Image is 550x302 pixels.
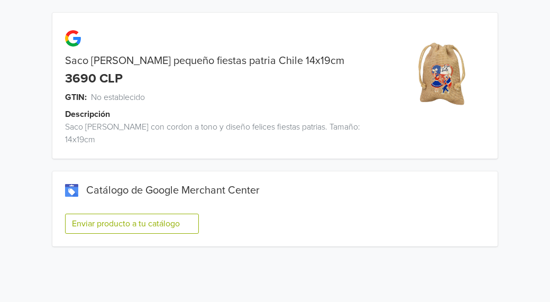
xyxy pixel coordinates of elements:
[65,108,399,121] div: Descripción
[52,121,386,146] div: Saco [PERSON_NAME] con cordon a tono y diseño felices fiestas patrias. Tamaño: 14x19cm
[91,91,145,104] span: No establecido
[65,214,199,234] button: Enviar producto a tu catálogo
[402,34,482,114] img: product_image
[52,54,386,67] div: Saco [PERSON_NAME] pequeño fiestas patria Chile 14x19cm
[65,91,87,104] span: GTIN:
[65,184,485,197] div: Catálogo de Google Merchant Center
[65,71,123,87] div: 3690 CLP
